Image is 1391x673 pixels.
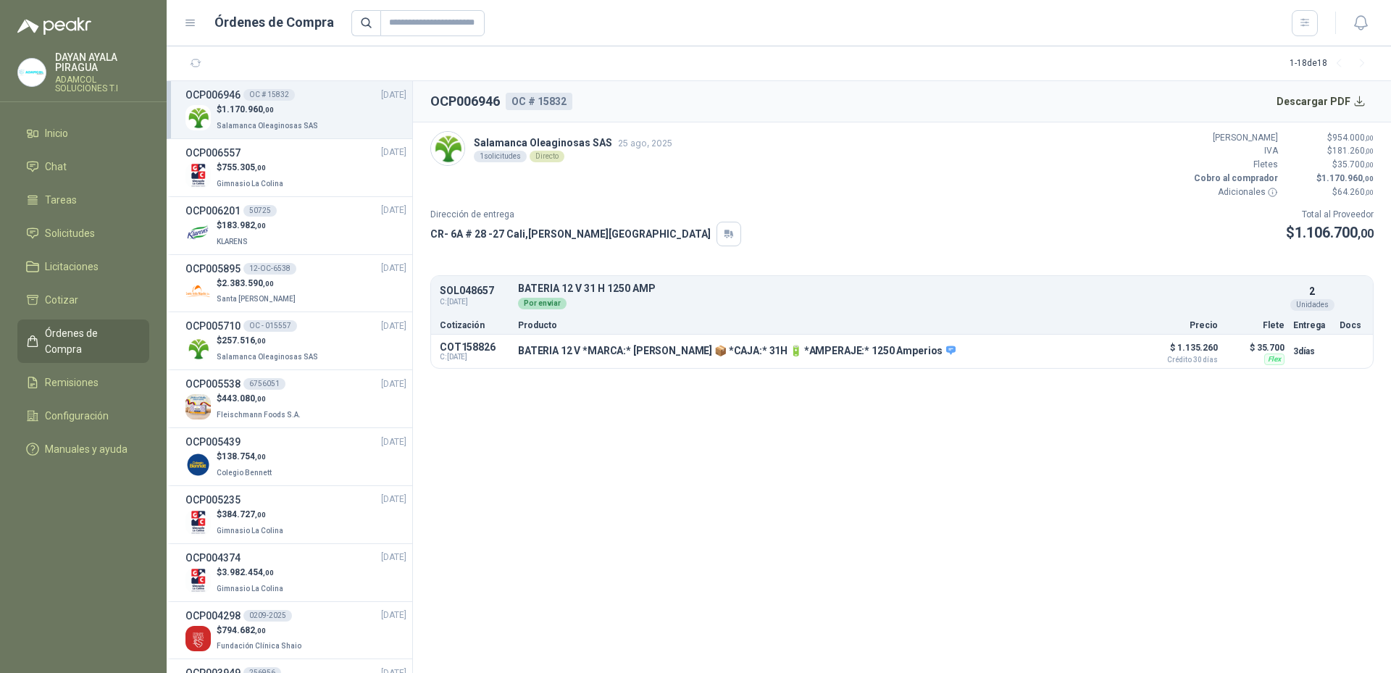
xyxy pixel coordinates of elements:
[1365,161,1374,169] span: ,00
[430,208,741,222] p: Dirección de entrega
[1191,158,1278,172] p: Fletes
[55,75,149,93] p: ADAMCOL SOLUCIONES T.I
[185,568,211,593] img: Company Logo
[1290,52,1374,75] div: 1 - 18 de 18
[255,511,266,519] span: ,00
[185,261,241,277] h3: OCP005895
[217,411,301,419] span: Fleischmann Foods S.A.
[45,159,67,175] span: Chat
[255,222,266,230] span: ,00
[185,87,241,103] h3: OCP006946
[214,12,334,33] h1: Órdenes de Compra
[17,17,91,35] img: Logo peakr
[381,609,406,622] span: [DATE]
[217,180,283,188] span: Gimnasio La Colina
[17,153,149,180] a: Chat
[185,510,211,535] img: Company Logo
[185,434,406,480] a: OCP005439[DATE] Company Logo$138.754,00Colegio Bennett
[185,278,211,304] img: Company Logo
[1145,339,1218,364] p: $ 1.135.260
[1287,185,1374,199] p: $
[1191,144,1278,158] p: IVA
[440,353,509,361] span: C: [DATE]
[222,278,274,288] span: 2.383.590
[381,146,406,159] span: [DATE]
[381,551,406,564] span: [DATE]
[185,626,211,651] img: Company Logo
[222,451,266,461] span: 138.754
[1337,159,1374,170] span: 35.700
[222,625,266,635] span: 794.682
[222,509,266,519] span: 384.727
[217,527,283,535] span: Gimnasio La Colina
[1295,224,1374,241] span: 1.106.700
[243,378,285,390] div: 6756051
[255,395,266,403] span: ,00
[185,550,406,595] a: OCP004374[DATE] Company Logo$3.982.454,00Gimnasio La Colina
[17,319,149,363] a: Órdenes de Compra
[440,321,509,330] p: Cotización
[381,377,406,391] span: [DATE]
[255,627,266,635] span: ,00
[217,238,248,246] span: KLARENS
[1145,321,1218,330] p: Precio
[1287,131,1374,145] p: $
[618,138,672,149] span: 25 ago, 2025
[217,566,286,580] p: $
[1363,175,1374,183] span: ,00
[1191,131,1278,145] p: [PERSON_NAME]
[185,434,241,450] h3: OCP005439
[1293,321,1331,330] p: Entrega
[185,145,241,161] h3: OCP006557
[255,337,266,345] span: ,00
[243,89,295,101] div: OC # 15832
[217,122,318,130] span: Salamanca Oleaginosas SAS
[217,508,286,522] p: $
[185,105,211,130] img: Company Logo
[381,319,406,333] span: [DATE]
[222,220,266,230] span: 183.982
[1227,321,1285,330] p: Flete
[185,608,241,624] h3: OCP004298
[45,408,109,424] span: Configuración
[1309,283,1315,299] p: 2
[217,624,304,638] p: $
[1191,172,1278,185] p: Cobro al comprador
[381,88,406,102] span: [DATE]
[1332,133,1374,143] span: 954.000
[45,225,95,241] span: Solicitudes
[1287,158,1374,172] p: $
[18,59,46,86] img: Company Logo
[217,353,318,361] span: Salamanca Oleaginosas SAS
[1286,222,1374,244] p: $
[222,104,274,114] span: 1.170.960
[1332,146,1374,156] span: 181.260
[440,296,509,308] span: C: [DATE]
[45,292,78,308] span: Cotizar
[217,642,301,650] span: Fundación Clínica Shaio
[17,120,149,147] a: Inicio
[222,393,266,404] span: 443.080
[217,585,283,593] span: Gimnasio La Colina
[1321,173,1374,183] span: 1.170.960
[217,103,321,117] p: $
[1358,227,1374,241] span: ,00
[45,441,128,457] span: Manuales y ayuda
[1337,187,1374,197] span: 64.260
[263,106,274,114] span: ,00
[217,161,286,175] p: $
[17,253,149,280] a: Licitaciones
[1287,144,1374,158] p: $
[255,164,266,172] span: ,00
[185,87,406,133] a: OCP006946OC # 15832[DATE] Company Logo$1.170.960,00Salamanca Oleaginosas SAS
[217,469,272,477] span: Colegio Bennett
[17,369,149,396] a: Remisiones
[430,91,500,112] h2: OCP006946
[474,151,527,162] div: 1 solicitudes
[17,435,149,463] a: Manuales y ayuda
[1290,299,1334,311] div: Unidades
[1264,354,1285,365] div: Flex
[1227,339,1285,356] p: $ 35.700
[506,93,572,110] div: OC # 15832
[1286,208,1374,222] p: Total al Proveedor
